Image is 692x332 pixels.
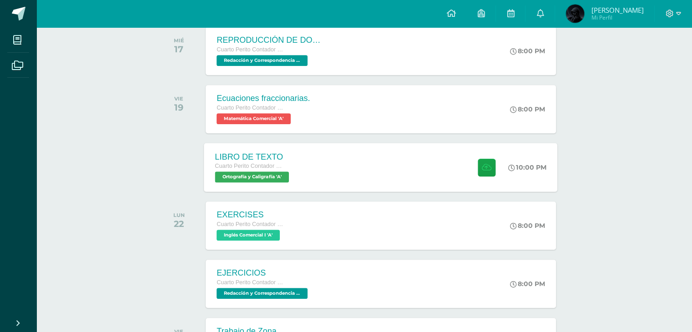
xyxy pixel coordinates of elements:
[174,37,184,44] div: MIÉ
[215,171,289,182] span: Ortografía y Caligrafía 'A'
[217,35,326,45] div: REPRODUCCIÓN DE DOCUMENTOS
[173,218,185,229] div: 22
[510,47,545,55] div: 8:00 PM
[591,5,643,15] span: [PERSON_NAME]
[509,163,547,171] div: 10:00 PM
[215,152,292,161] div: LIBRO DE TEXTO
[566,5,584,23] img: 0aa2905099387ff7446652f47b5fa437.png
[510,221,545,230] div: 8:00 PM
[215,163,284,169] span: Cuarto Perito Contador con Orientación en Computación
[173,212,185,218] div: LUN
[217,105,285,111] span: Cuarto Perito Contador con Orientación en Computación
[510,280,545,288] div: 8:00 PM
[217,221,285,227] span: Cuarto Perito Contador con Orientación en Computación
[217,55,308,66] span: Redacción y Correspondencia Mercantil 'A'
[217,279,285,286] span: Cuarto Perito Contador con Orientación en Computación
[217,288,308,299] span: Redacción y Correspondencia Mercantil 'A'
[174,102,183,113] div: 19
[217,113,291,124] span: Matemática Comercial 'A'
[217,230,280,241] span: Inglés Comercial I 'A'
[510,105,545,113] div: 8:00 PM
[174,44,184,55] div: 17
[217,94,310,103] div: Ecuaciones fraccionarias.
[217,210,285,220] div: EXERCISES
[217,268,310,278] div: EJERCICIOS
[591,14,643,21] span: Mi Perfil
[174,96,183,102] div: VIE
[217,46,285,53] span: Cuarto Perito Contador con Orientación en Computación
